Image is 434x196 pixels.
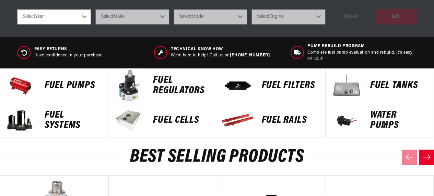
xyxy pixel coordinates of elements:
[17,9,91,24] select: Year
[262,115,318,126] p: FUEL Rails
[217,68,326,103] a: FUEL FILTERS FUEL FILTERS
[34,53,104,58] p: Have confidence in your purchase.
[329,68,363,103] img: Fuel Tanks
[112,68,146,103] img: FUEL REGULATORS
[45,80,101,91] p: Fuel Pumps
[307,50,417,62] p: Complete fuel pump evaluation and rebuild. It's easy as 1,2,3!
[45,110,101,131] p: Fuel Systems
[217,103,326,138] a: FUEL Rails FUEL Rails
[326,68,434,103] a: Fuel Tanks Fuel Tanks
[370,110,427,131] p: Water Pumps
[174,9,247,24] select: Model
[153,75,210,96] p: FUEL REGULATORS
[329,103,363,138] img: Water Pumps
[95,9,169,24] select: Make
[326,103,434,138] a: Water Pumps Water Pumps
[221,103,255,138] img: FUEL Rails
[307,43,417,49] span: Pump Rebuild program
[3,68,38,103] img: Fuel Pumps
[251,9,325,24] select: Engine
[402,150,417,165] button: Previous slide
[370,80,427,91] p: Fuel Tanks
[262,80,318,91] p: FUEL FILTERS
[34,46,104,52] span: Easy Returns
[419,150,434,165] button: Next slide
[171,46,270,52] span: Technical Know How
[221,68,255,103] img: FUEL FILTERS
[108,103,217,138] a: FUEL Cells FUEL Cells
[230,53,270,57] a: [PHONE_NUMBER]
[153,115,210,126] p: FUEL Cells
[112,103,146,138] img: FUEL Cells
[171,53,270,58] p: We’re here to help! Call us on
[108,68,217,103] a: FUEL REGULATORS FUEL REGULATORS
[3,103,38,138] img: Fuel Systems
